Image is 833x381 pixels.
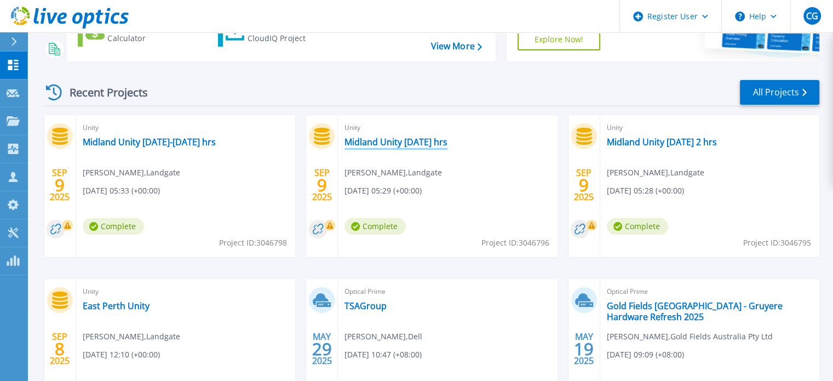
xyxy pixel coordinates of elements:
[344,122,550,134] span: Unity
[83,167,180,179] span: [PERSON_NAME] , Landgate
[219,237,287,249] span: Project ID: 3046798
[740,80,819,105] a: All Projects
[344,331,422,343] span: [PERSON_NAME] , Dell
[55,180,65,190] span: 9
[607,122,813,134] span: Unity
[344,137,447,147] a: Midland Unity [DATE] hrs
[42,79,163,106] div: Recent Projects
[248,22,333,44] div: Import Phone Home CloudIQ Project
[607,167,704,179] span: [PERSON_NAME] , Landgate
[607,349,684,361] span: [DATE] 09:09 (+08:00)
[317,180,327,190] span: 9
[607,300,813,322] a: Gold Fields [GEOGRAPHIC_DATA] - Gruyere Hardware Refresh 2025
[78,19,200,47] a: Cloud Pricing Calculator
[607,137,717,147] a: Midland Unity [DATE] 2 hrs
[574,344,594,354] span: 19
[481,237,549,249] span: Project ID: 3046796
[806,12,818,20] span: CG
[312,329,332,369] div: MAY 2025
[607,218,668,235] span: Complete
[312,165,332,205] div: SEP 2025
[83,349,160,361] span: [DATE] 12:10 (+00:00)
[579,180,589,190] span: 9
[83,185,160,197] span: [DATE] 05:33 (+00:00)
[49,329,70,369] div: SEP 2025
[83,218,144,235] span: Complete
[83,122,289,134] span: Unity
[743,237,811,249] span: Project ID: 3046795
[344,167,442,179] span: [PERSON_NAME] , Landgate
[344,300,387,311] a: TSAGroup
[55,344,65,354] span: 8
[344,218,406,235] span: Complete
[83,137,216,147] a: Midland Unity [DATE]-[DATE] hrs
[607,286,813,298] span: Optical Prime
[344,286,550,298] span: Optical Prime
[83,300,150,311] a: East Perth Unity
[518,29,601,50] a: Explore Now!
[83,331,180,343] span: [PERSON_NAME] , Landgate
[573,329,594,369] div: MAY 2025
[107,22,195,44] div: Cloud Pricing Calculator
[430,41,481,52] a: View More
[344,349,422,361] span: [DATE] 10:47 (+08:00)
[573,165,594,205] div: SEP 2025
[49,165,70,205] div: SEP 2025
[83,286,289,298] span: Unity
[607,331,773,343] span: [PERSON_NAME] , Gold Fields Australia Pty Ltd
[607,185,684,197] span: [DATE] 05:28 (+00:00)
[312,344,332,354] span: 29
[344,185,422,197] span: [DATE] 05:29 (+00:00)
